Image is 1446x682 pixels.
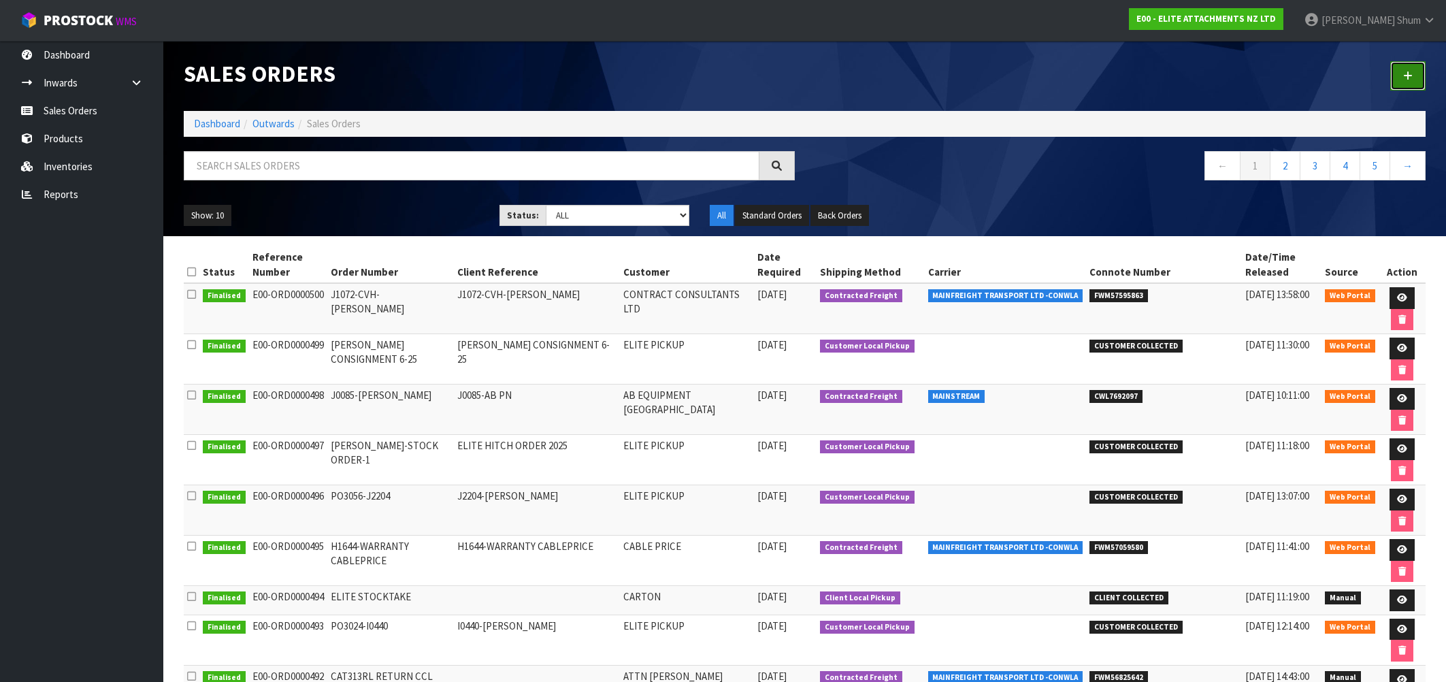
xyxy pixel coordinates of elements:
[199,246,249,283] th: Status
[44,12,113,29] span: ProStock
[620,615,754,665] td: ELITE PICKUP
[1089,621,1183,634] span: CUSTOMER COLLECTED
[249,485,327,536] td: E00-ORD0000496
[1089,340,1183,353] span: CUSTOMER COLLECTED
[1245,389,1309,402] span: [DATE] 10:11:00
[620,283,754,334] td: CONTRACT CONSULTANTS LTD
[1089,591,1168,605] span: CLIENT COLLECTED
[1245,619,1309,632] span: [DATE] 12:14:00
[1086,246,1242,283] th: Connote Number
[116,15,137,28] small: WMS
[454,385,620,435] td: J0085-AB PN
[1089,289,1148,303] span: FWM57595863
[1245,590,1309,603] span: [DATE] 11:19:00
[620,334,754,385] td: ELITE PICKUP
[507,210,539,221] strong: Status:
[620,435,754,485] td: ELITE PICKUP
[327,536,454,586] td: H1644-WARRANTY CABLEPRICE
[735,205,809,227] button: Standard Orders
[249,246,327,283] th: Reference Number
[1242,246,1322,283] th: Date/Time Released
[327,246,454,283] th: Order Number
[1397,14,1421,27] span: Shum
[757,489,787,502] span: [DATE]
[1245,338,1309,351] span: [DATE] 11:30:00
[1089,440,1183,454] span: CUSTOMER COLLECTED
[820,591,900,605] span: Client Local Pickup
[307,117,361,130] span: Sales Orders
[1245,489,1309,502] span: [DATE] 13:07:00
[757,619,787,632] span: [DATE]
[1245,288,1309,301] span: [DATE] 13:58:00
[454,615,620,665] td: I0440-[PERSON_NAME]
[454,536,620,586] td: H1644-WARRANTY CABLEPRICE
[620,485,754,536] td: ELITE PICKUP
[817,246,925,283] th: Shipping Method
[928,541,1083,555] span: MAINFREIGHT TRANSPORT LTD -CONWLA
[249,536,327,586] td: E00-ORD0000495
[454,435,620,485] td: ELITE HITCH ORDER 2025
[327,485,454,536] td: PO3056-J2204
[327,615,454,665] td: PO3024-I0440
[815,151,1426,184] nav: Page navigation
[757,590,787,603] span: [DATE]
[249,334,327,385] td: E00-ORD0000499
[757,540,787,553] span: [DATE]
[454,334,620,385] td: [PERSON_NAME] CONSIGNMENT 6-25
[1325,289,1375,303] span: Web Portal
[1390,151,1426,180] a: →
[327,385,454,435] td: J0085-[PERSON_NAME]
[1330,151,1360,180] a: 4
[203,390,246,404] span: Finalised
[1240,151,1270,180] a: 1
[1321,246,1379,283] th: Source
[327,586,454,615] td: ELITE STOCKTAKE
[20,12,37,29] img: cube-alt.png
[249,586,327,615] td: E00-ORD0000494
[1300,151,1330,180] a: 3
[757,338,787,351] span: [DATE]
[620,385,754,435] td: AB EQUIPMENT [GEOGRAPHIC_DATA]
[327,283,454,334] td: J1072-CVH-[PERSON_NAME]
[1325,340,1375,353] span: Web Portal
[810,205,869,227] button: Back Orders
[1379,246,1426,283] th: Action
[184,205,231,227] button: Show: 10
[252,117,295,130] a: Outwards
[184,151,759,180] input: Search sales orders
[1089,541,1148,555] span: FWM57059580
[820,541,902,555] span: Contracted Freight
[203,591,246,605] span: Finalised
[1325,390,1375,404] span: Web Portal
[327,334,454,385] td: [PERSON_NAME] CONSIGNMENT 6-25
[249,385,327,435] td: E00-ORD0000498
[1325,491,1375,504] span: Web Portal
[1360,151,1390,180] a: 5
[1245,540,1309,553] span: [DATE] 11:41:00
[928,289,1083,303] span: MAINFREIGHT TRANSPORT LTD -CONWLA
[754,246,817,283] th: Date Required
[1089,390,1143,404] span: CWL7692097
[820,289,902,303] span: Contracted Freight
[1325,541,1375,555] span: Web Portal
[203,621,246,634] span: Finalised
[184,61,795,86] h1: Sales Orders
[820,621,915,634] span: Customer Local Pickup
[925,246,1087,283] th: Carrier
[454,485,620,536] td: J2204-[PERSON_NAME]
[620,536,754,586] td: CABLE PRICE
[203,440,246,454] span: Finalised
[757,288,787,301] span: [DATE]
[757,389,787,402] span: [DATE]
[710,205,734,227] button: All
[1270,151,1300,180] a: 2
[203,491,246,504] span: Finalised
[1136,13,1276,25] strong: E00 - ELITE ATTACHMENTS NZ LTD
[454,246,620,283] th: Client Reference
[454,283,620,334] td: J1072-CVH-[PERSON_NAME]
[194,117,240,130] a: Dashboard
[203,541,246,555] span: Finalised
[203,340,246,353] span: Finalised
[203,289,246,303] span: Finalised
[1245,439,1309,452] span: [DATE] 11:18:00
